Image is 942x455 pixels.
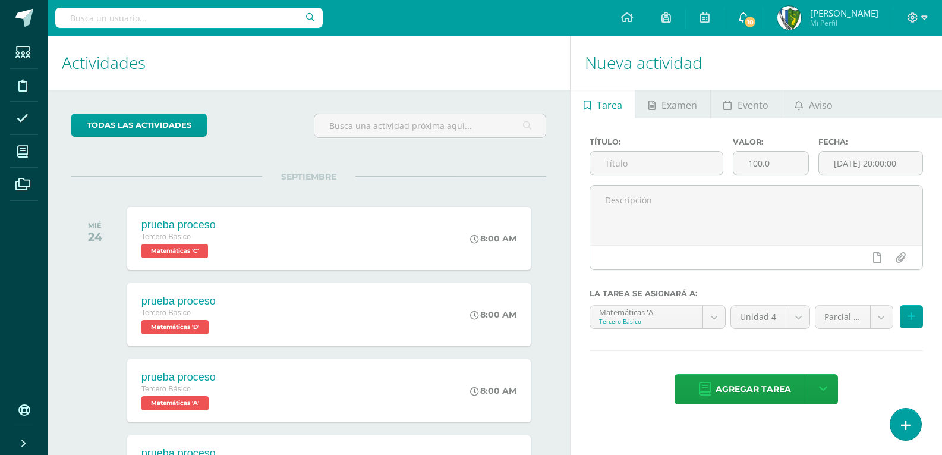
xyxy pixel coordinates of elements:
div: Matemáticas 'A' [599,306,694,317]
span: Aviso [809,91,833,120]
span: [PERSON_NAME] [810,7,878,19]
input: Busca una actividad próxima aquí... [314,114,546,137]
span: Mi Perfil [810,18,878,28]
a: Tarea [571,90,635,118]
div: MIÉ [88,221,102,230]
div: 8:00 AM [470,385,516,396]
span: Evento [738,91,768,120]
label: Título: [590,137,723,146]
div: 24 [88,230,102,244]
h1: Actividades [62,36,556,90]
div: prueba proceso [141,371,216,384]
img: 09cda7a8f8a612387b01df24d4d5f603.png [777,6,801,30]
span: Matemáticas 'A' [141,396,209,410]
input: Puntos máximos [733,152,808,175]
a: Matemáticas 'A'Tercero Básico [590,306,725,328]
span: Tercero Básico [141,233,191,241]
span: Examen [661,91,697,120]
input: Título [590,152,722,175]
a: Unidad 4 [731,306,809,328]
span: Parcial (10.0%) [824,306,861,328]
span: Unidad 4 [740,306,778,328]
a: Evento [711,90,782,118]
label: Fecha: [818,137,923,146]
div: prueba proceso [141,219,216,231]
h1: Nueva actividad [585,36,928,90]
label: Valor: [733,137,809,146]
span: Matemáticas 'D' [141,320,209,334]
div: 8:00 AM [470,233,516,244]
span: Agregar tarea [716,375,791,404]
span: Matemáticas 'C' [141,244,208,258]
span: Tercero Básico [141,309,191,317]
input: Busca un usuario... [55,8,323,28]
span: Tercero Básico [141,385,191,393]
a: Examen [635,90,710,118]
a: Aviso [782,90,846,118]
span: SEPTIEMBRE [262,171,355,182]
div: prueba proceso [141,295,216,307]
label: La tarea se asignará a: [590,289,923,298]
input: Fecha de entrega [819,152,922,175]
div: Tercero Básico [599,317,694,325]
a: todas las Actividades [71,114,207,137]
span: 10 [743,15,757,29]
div: 8:00 AM [470,309,516,320]
a: Parcial (10.0%) [815,306,893,328]
span: Tarea [597,91,622,120]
